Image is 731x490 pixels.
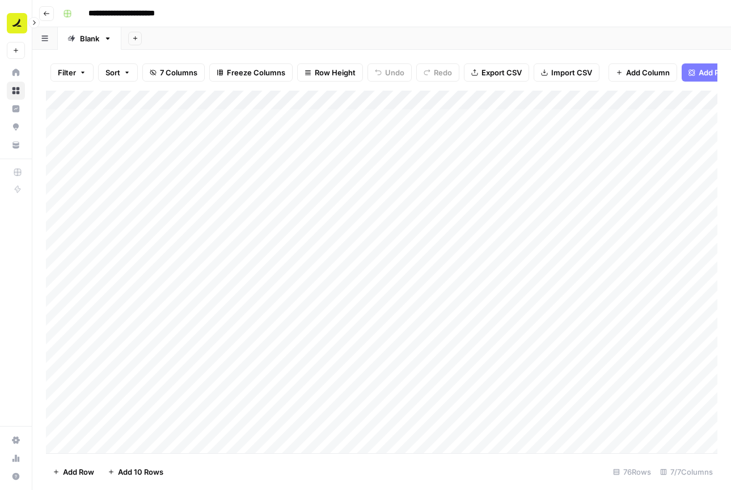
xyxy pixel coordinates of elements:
button: Help + Support [7,467,25,485]
span: Undo [385,67,404,78]
button: Add Column [609,63,677,82]
div: 76 Rows [609,463,656,481]
div: Blank [80,33,99,44]
button: Add Row [46,463,101,481]
a: Usage [7,449,25,467]
span: Redo [434,67,452,78]
button: Freeze Columns [209,63,293,82]
button: Add 10 Rows [101,463,170,481]
button: Workspace: Ramp [7,9,25,37]
span: Freeze Columns [227,67,285,78]
span: Export CSV [481,67,522,78]
a: Opportunities [7,118,25,136]
a: Settings [7,431,25,449]
span: Filter [58,67,76,78]
span: 7 Columns [160,67,197,78]
a: Browse [7,82,25,100]
button: Row Height [297,63,363,82]
span: Add 10 Rows [118,466,163,478]
a: Blank [58,27,121,50]
button: Sort [98,63,138,82]
button: Import CSV [534,63,599,82]
a: Home [7,63,25,82]
span: Add Row [63,466,94,478]
a: Your Data [7,136,25,154]
span: Row Height [315,67,356,78]
img: Ramp Logo [7,13,27,33]
div: 7/7 Columns [656,463,717,481]
button: Undo [367,63,412,82]
span: Import CSV [551,67,592,78]
button: 7 Columns [142,63,205,82]
span: Sort [105,67,120,78]
button: Filter [50,63,94,82]
span: Add Column [626,67,670,78]
button: Export CSV [464,63,529,82]
a: Insights [7,100,25,118]
button: Redo [416,63,459,82]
